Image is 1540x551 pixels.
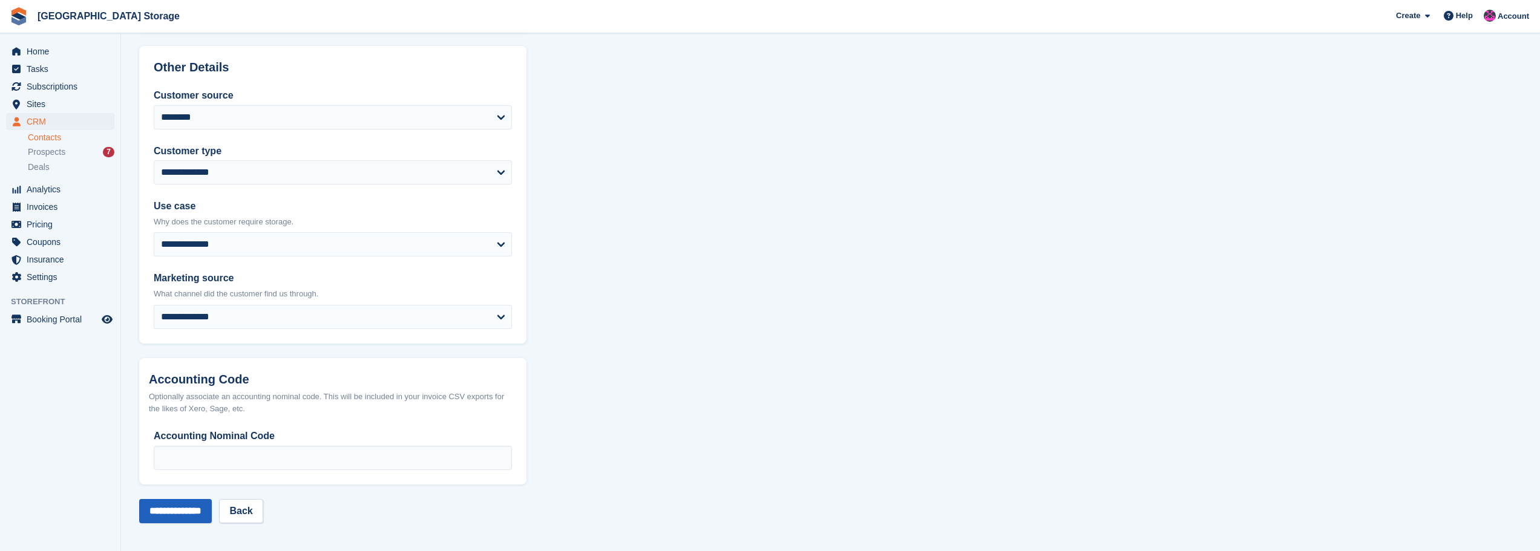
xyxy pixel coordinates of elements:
[6,251,114,268] a: menu
[11,296,120,308] span: Storefront
[33,6,185,26] a: [GEOGRAPHIC_DATA] Storage
[27,60,99,77] span: Tasks
[219,499,263,523] a: Back
[27,113,99,130] span: CRM
[6,269,114,285] a: menu
[6,60,114,77] a: menu
[6,78,114,95] a: menu
[1484,10,1496,22] img: Jantz Morgan
[28,146,65,158] span: Prospects
[154,88,512,103] label: Customer source
[28,132,114,143] a: Contacts
[6,216,114,233] a: menu
[27,198,99,215] span: Invoices
[154,199,512,214] label: Use case
[6,311,114,328] a: menu
[27,43,99,60] span: Home
[154,429,512,443] label: Accounting Nominal Code
[154,288,512,300] p: What channel did the customer find us through.
[6,198,114,215] a: menu
[154,271,512,285] label: Marketing source
[27,216,99,233] span: Pricing
[28,161,114,174] a: Deals
[28,161,50,173] span: Deals
[28,146,114,158] a: Prospects 7
[10,7,28,25] img: stora-icon-8386f47178a22dfd0bd8f6a31ec36ba5ce8667c1dd55bd0f319d3a0aa187defe.svg
[149,391,517,414] div: Optionally associate an accounting nominal code. This will be included in your invoice CSV export...
[27,251,99,268] span: Insurance
[27,78,99,95] span: Subscriptions
[27,311,99,328] span: Booking Portal
[6,96,114,112] a: menu
[27,269,99,285] span: Settings
[103,147,114,157] div: 7
[154,60,512,74] h2: Other Details
[6,43,114,60] a: menu
[27,96,99,112] span: Sites
[149,373,517,386] h2: Accounting Code
[1396,10,1420,22] span: Create
[1498,10,1529,22] span: Account
[27,181,99,198] span: Analytics
[6,181,114,198] a: menu
[6,113,114,130] a: menu
[1456,10,1473,22] span: Help
[27,233,99,250] span: Coupons
[6,233,114,250] a: menu
[154,144,512,158] label: Customer type
[154,216,512,228] p: Why does the customer require storage.
[100,312,114,327] a: Preview store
